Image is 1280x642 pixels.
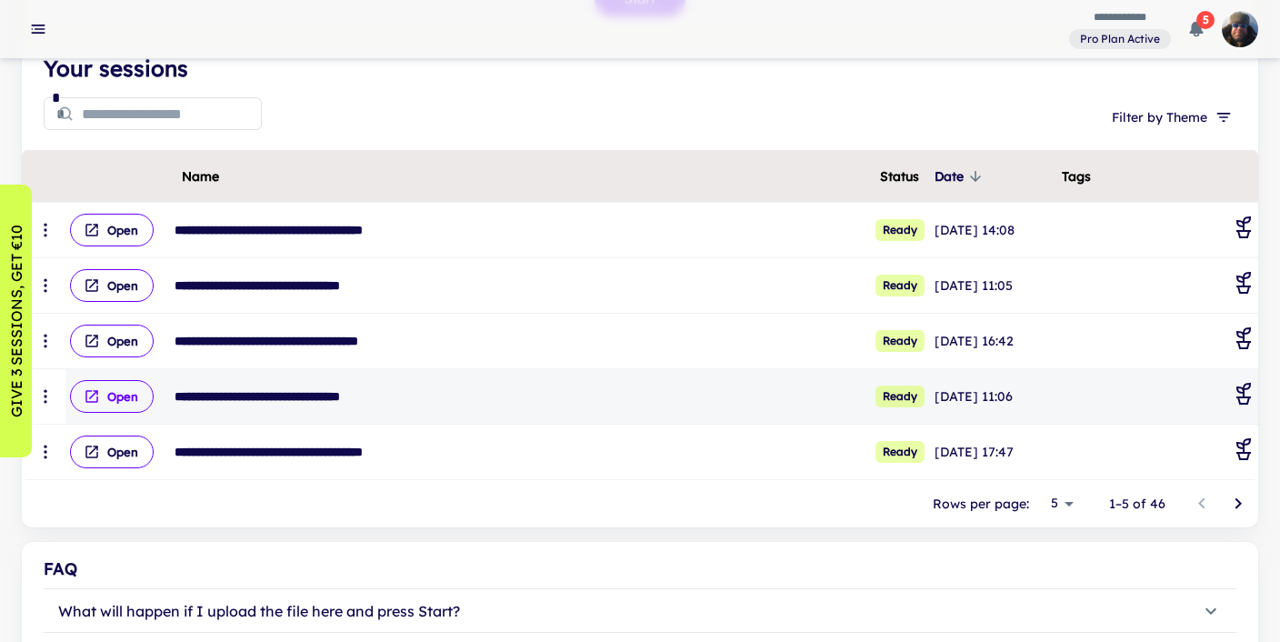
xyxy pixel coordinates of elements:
div: Coaching [1233,272,1255,299]
span: Tags [1062,166,1091,187]
td: [DATE] 16:42 [931,314,1058,369]
button: Filter by Theme [1105,101,1236,134]
td: [DATE] 11:05 [931,258,1058,314]
h4: Your sessions [44,52,1236,85]
div: scrollable content [22,150,1258,480]
span: Date [935,166,987,187]
button: Open [70,269,154,302]
div: FAQ [44,557,1236,582]
button: Open [70,436,154,468]
span: Ready [875,386,925,407]
td: [DATE] 11:06 [931,369,1058,425]
span: Ready [875,330,925,352]
div: Coaching [1233,327,1255,355]
p: What will happen if I upload the file here and press Start? [58,600,460,622]
div: 5 [1036,490,1080,517]
button: Open [70,325,154,357]
span: Pro Plan Active [1073,31,1167,47]
p: 1–5 of 46 [1109,494,1165,514]
span: Status [880,166,919,187]
span: Ready [875,219,925,241]
button: 5 [1178,11,1215,47]
button: Open [70,214,154,246]
p: GIVE 3 SESSIONS, GET €10 [5,225,27,417]
button: What will happen if I upload the file here and press Start? [44,589,1236,633]
span: 5 [1196,11,1215,29]
button: Open [70,380,154,413]
div: Coaching [1233,438,1255,466]
a: View and manage your current plan and billing details. [1069,27,1171,50]
span: Ready [875,441,925,463]
button: Go to next page [1220,486,1256,522]
td: [DATE] 14:08 [931,203,1058,258]
span: Name [182,166,219,187]
span: View and manage your current plan and billing details. [1069,29,1171,47]
div: Coaching [1233,216,1255,244]
div: Coaching [1233,383,1255,410]
img: photoURL [1222,11,1258,47]
p: Rows per page: [933,494,1029,514]
span: Ready [875,275,925,296]
td: [DATE] 17:47 [931,425,1058,480]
